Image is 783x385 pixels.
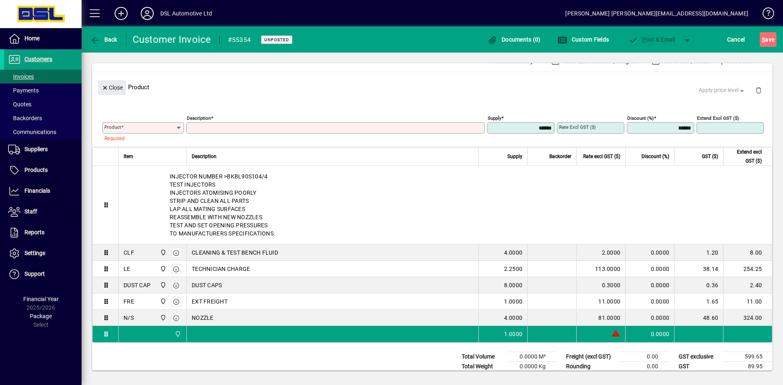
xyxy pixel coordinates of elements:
span: Discount (%) [641,152,669,161]
td: 0.00 [619,352,668,362]
span: Payments [8,87,39,94]
td: Freight (excl GST) [562,352,619,362]
a: Settings [4,243,82,264]
td: 0.0000 [625,277,674,293]
button: Apply price level [695,83,749,98]
app-page-header-button: Back [82,32,126,47]
button: Custom Fields [555,32,611,47]
div: INJECTOR NUMBER >BKBL90S104/4 TEST INJECTORS INJECTORS ATOMISING POORLY STRIP AND CLEAN ALL PARTS... [119,166,772,244]
span: Unposted [264,37,289,42]
mat-error: Required [104,134,177,142]
button: Cancel [725,32,747,47]
span: Settings [24,250,45,256]
span: Customers [24,56,52,62]
span: Central [158,281,167,290]
span: Rate excl GST ($) [583,152,620,161]
span: Supply [507,152,522,161]
span: 8.0000 [504,281,523,289]
span: Close [102,81,123,95]
div: FRE [124,297,134,306]
td: 0.00 [619,362,668,372]
button: Add [108,6,134,21]
td: 0.0000 [625,326,674,342]
td: 89.95 [723,362,772,372]
span: Item [124,152,133,161]
mat-label: Product [104,124,121,130]
button: Post & Email [624,32,679,47]
div: CLF [124,249,134,257]
span: Apply price level [699,86,746,95]
span: Back [90,36,117,43]
div: [PERSON_NAME] [PERSON_NAME][EMAIL_ADDRESS][DOMAIN_NAME] [565,7,748,20]
span: 2.2500 [504,265,523,273]
mat-label: Rate excl GST ($) [559,124,596,130]
a: Suppliers [4,139,82,160]
td: 254.25 [723,261,772,277]
td: 38.14 [674,261,723,277]
span: ave [762,33,774,46]
span: 4.0000 [504,314,523,322]
span: ost & Email [628,36,675,43]
span: Staff [24,208,37,215]
td: GST exclusive [675,352,723,362]
div: Customer Invoice [133,33,211,46]
button: Product History [489,54,537,68]
td: 0.0000 [625,244,674,261]
a: Products [4,160,82,180]
button: Delete [749,80,768,100]
td: 324.00 [723,310,772,326]
span: Package [30,313,52,319]
div: 81.0000 [582,314,620,322]
span: EXT FREIGHT [192,297,228,306]
span: S [762,36,765,43]
td: 0.0000 M³ [507,352,555,362]
div: N/S [124,314,134,322]
span: Financials [24,187,50,194]
div: DSL Automotive Ltd [160,7,212,20]
span: NOZZLE [192,314,214,322]
td: 0.0000 [625,261,674,277]
div: 0.3000 [582,281,620,289]
span: Suppliers [24,146,48,152]
td: Total Volume [458,352,507,362]
td: 11.00 [723,293,772,310]
td: 0.0000 [625,310,674,326]
app-page-header-button: Delete [749,86,768,94]
span: Communications [8,129,56,135]
mat-label: Extend excl GST ($) [697,115,739,121]
a: Financials [4,181,82,201]
a: Staff [4,202,82,222]
span: Support [24,271,45,277]
span: CLEANING & TEST BENCH FLUID [192,249,278,257]
span: Reports [24,229,44,235]
button: Documents (0) [486,32,543,47]
span: Central [158,297,167,306]
mat-label: Description [187,115,211,121]
span: Central [173,330,182,339]
a: Backorders [4,111,82,125]
button: Profile [134,6,160,21]
span: Central [158,264,167,273]
span: Home [24,35,40,42]
span: Custom Fields [557,36,609,43]
span: TECHNICIAN CHARGE [192,265,250,273]
td: Rounding [562,362,619,372]
span: Description [192,152,217,161]
div: LE [124,265,130,273]
span: Documents (0) [488,36,541,43]
td: GST [675,362,723,372]
div: 11.0000 [582,297,620,306]
a: Invoices [4,70,82,84]
span: P [642,36,646,43]
span: Central [158,248,167,257]
app-page-header-button: Close [96,84,128,91]
td: 0.0000 [625,293,674,310]
span: Quotes [8,101,31,108]
div: 113.0000 [582,265,620,273]
a: Quotes [4,97,82,111]
span: Financial Year [23,296,59,302]
a: Payments [4,84,82,97]
td: 0.0000 Kg [507,362,555,372]
button: Close [98,80,126,95]
span: Backorders [8,115,42,121]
